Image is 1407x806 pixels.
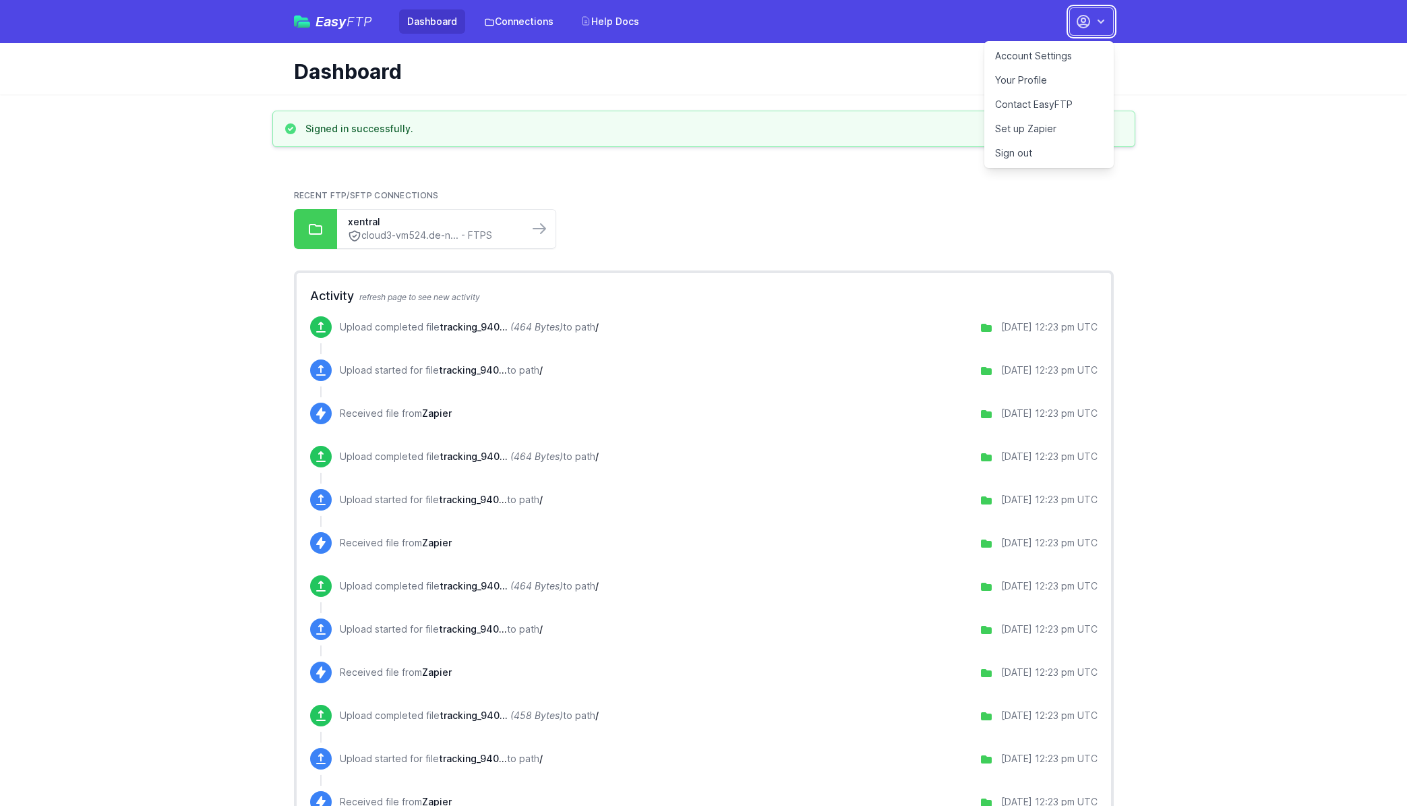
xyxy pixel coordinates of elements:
[340,493,543,507] p: Upload started for file to path
[595,710,599,721] span: /
[1001,709,1098,722] div: [DATE] 12:23 pm UTC
[439,494,507,505] span: tracking_9400150105501118293841.xml
[595,580,599,592] span: /
[510,710,563,721] i: (458 Bytes)
[316,15,372,28] span: Easy
[539,753,543,764] span: /
[984,44,1114,68] a: Account Settings
[305,122,413,136] h3: Signed in successfully.
[440,580,508,592] span: tracking_9400150206217236468853.xml
[340,320,599,334] p: Upload completed file to path
[347,13,372,30] span: FTP
[340,450,599,463] p: Upload completed file to path
[440,321,508,333] span: tracking_9400150105501118293827.xml
[510,321,563,333] i: (464 Bytes)
[340,536,452,550] p: Received file from
[1001,579,1098,593] div: [DATE] 12:23 pm UTC
[340,364,543,377] p: Upload started for file to path
[294,16,310,28] img: easyftp_logo.png
[359,292,480,302] span: refresh page to see new activity
[539,364,543,376] span: /
[439,623,507,635] span: tracking_9400150206217236468853.xml
[1001,407,1098,420] div: [DATE] 12:23 pm UTC
[572,9,647,34] a: Help Docs
[539,623,543,635] span: /
[1340,739,1391,790] iframe: Drift Widget Chat Controller
[1001,364,1098,377] div: [DATE] 12:23 pm UTC
[984,68,1114,92] a: Your Profile
[1001,536,1098,550] div: [DATE] 12:23 pm UTC
[340,752,543,766] p: Upload started for file to path
[422,537,452,548] span: Zapier
[510,580,563,592] i: (464 Bytes)
[440,451,508,462] span: tracking_9400150105501118293841.xml
[1001,666,1098,679] div: [DATE] 12:23 pm UTC
[422,666,452,678] span: Zapier
[1001,623,1098,636] div: [DATE] 12:23 pm UTC
[439,753,507,764] span: tracking_9405550206217043056772.xml
[1001,493,1098,507] div: [DATE] 12:23 pm UTC
[984,117,1114,141] a: Set up Zapier
[595,451,599,462] span: /
[340,623,543,636] p: Upload started for file to path
[440,710,508,721] span: tracking_9405550206217043056772.xml
[340,709,599,722] p: Upload completed file to path
[399,9,465,34] a: Dashboard
[294,59,1103,84] h1: Dashboard
[340,407,452,420] p: Received file from
[595,321,599,333] span: /
[984,141,1114,165] a: Sign out
[348,215,518,229] a: xentral
[294,15,372,28] a: EasyFTP
[348,229,518,243] a: cloud3-vm524.de-n... - FTPS
[510,451,563,462] i: (464 Bytes)
[310,287,1098,306] h2: Activity
[984,92,1114,117] a: Contact EasyFTP
[294,190,1114,201] h2: Recent FTP/SFTP Connections
[1001,450,1098,463] div: [DATE] 12:23 pm UTC
[1001,752,1098,766] div: [DATE] 12:23 pm UTC
[476,9,562,34] a: Connections
[1001,320,1098,334] div: [DATE] 12:23 pm UTC
[539,494,543,505] span: /
[439,364,507,376] span: tracking_9400150105501118293827.xml
[340,666,452,679] p: Received file from
[422,407,452,419] span: Zapier
[340,579,599,593] p: Upload completed file to path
